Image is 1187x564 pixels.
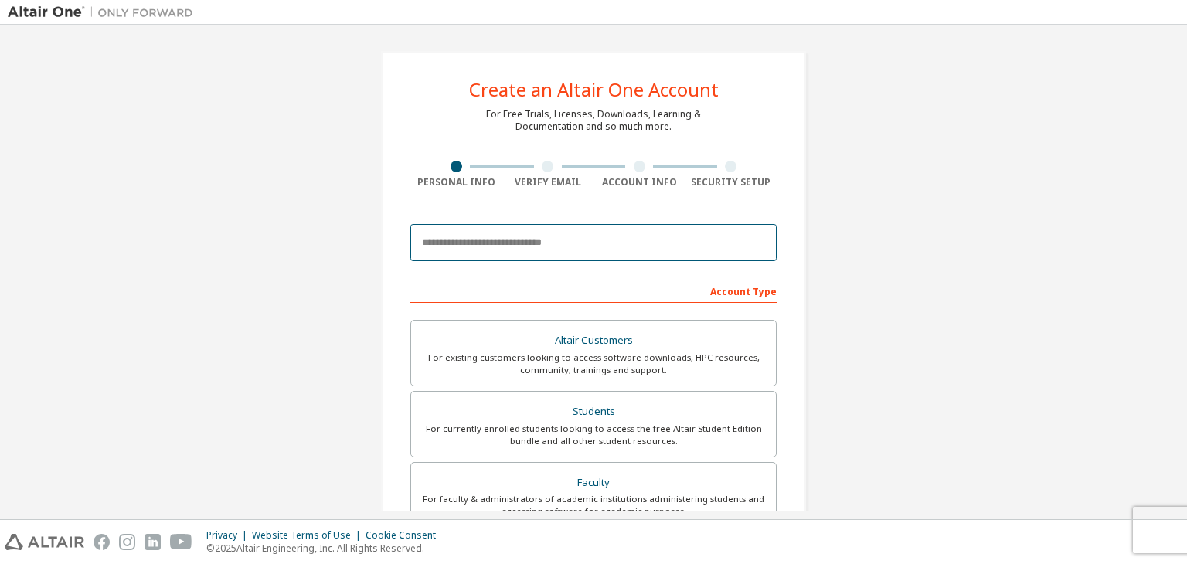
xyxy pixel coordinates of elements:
[410,278,777,303] div: Account Type
[420,423,767,447] div: For currently enrolled students looking to access the free Altair Student Edition bundle and all ...
[502,176,594,189] div: Verify Email
[420,352,767,376] div: For existing customers looking to access software downloads, HPC resources, community, trainings ...
[5,534,84,550] img: altair_logo.svg
[685,176,777,189] div: Security Setup
[145,534,161,550] img: linkedin.svg
[119,534,135,550] img: instagram.svg
[252,529,366,542] div: Website Terms of Use
[410,176,502,189] div: Personal Info
[486,108,701,133] div: For Free Trials, Licenses, Downloads, Learning & Documentation and so much more.
[206,542,445,555] p: © 2025 Altair Engineering, Inc. All Rights Reserved.
[170,534,192,550] img: youtube.svg
[420,330,767,352] div: Altair Customers
[420,401,767,423] div: Students
[8,5,201,20] img: Altair One
[420,472,767,494] div: Faculty
[593,176,685,189] div: Account Info
[469,80,719,99] div: Create an Altair One Account
[420,493,767,518] div: For faculty & administrators of academic institutions administering students and accessing softwa...
[366,529,445,542] div: Cookie Consent
[94,534,110,550] img: facebook.svg
[206,529,252,542] div: Privacy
